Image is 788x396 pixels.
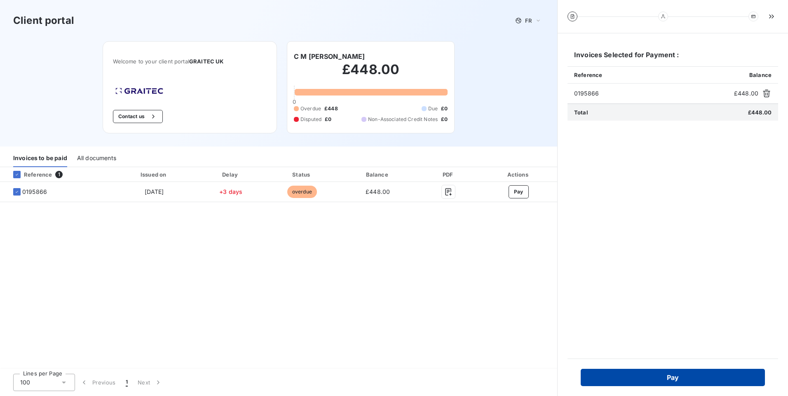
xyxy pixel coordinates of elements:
div: Reference [7,171,52,178]
div: All documents [77,150,116,167]
button: Pay [509,185,529,198]
span: 1 [126,378,128,387]
div: Issued on [114,170,195,179]
span: 0195866 [574,89,731,98]
span: £0 [325,116,331,123]
span: GRAITEC UK [189,58,224,65]
img: Company logo [113,85,166,97]
span: 0 [293,98,296,105]
span: overdue [287,186,317,198]
h6: Invoices Selected for Payment : [568,50,778,66]
div: Actions [481,170,556,179]
span: +3 days [219,188,242,195]
span: £0 [441,105,448,112]
div: Balance [340,170,416,179]
span: Overdue [300,105,321,112]
span: £448.00 [748,109,772,116]
div: Invoices to be paid [13,150,67,167]
div: PDF [419,170,478,179]
span: Due [428,105,438,112]
span: [DATE] [145,188,164,195]
span: 100 [20,378,30,387]
span: Disputed [300,116,321,123]
span: Non-Associated Credit Notes [368,116,438,123]
div: Status [267,170,337,179]
h2: £448.00 [294,61,448,86]
span: £448.00 [366,188,390,195]
div: Delay [198,170,264,179]
h6: C M [PERSON_NAME] [294,51,365,61]
span: Reference [574,72,602,78]
button: Contact us [113,110,163,123]
span: Balance [749,72,772,78]
button: Previous [75,374,121,391]
span: £0 [441,116,448,123]
button: Next [133,374,167,391]
h3: Client portal [13,13,74,28]
span: Welcome to your client portal [113,58,267,65]
span: £448.00 [734,89,758,98]
button: Pay [581,369,765,386]
span: FR [525,17,532,24]
span: Total [574,109,588,116]
span: 1 [55,171,63,178]
span: 0195866 [22,188,47,196]
button: 1 [121,374,133,391]
span: £448 [324,105,338,112]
